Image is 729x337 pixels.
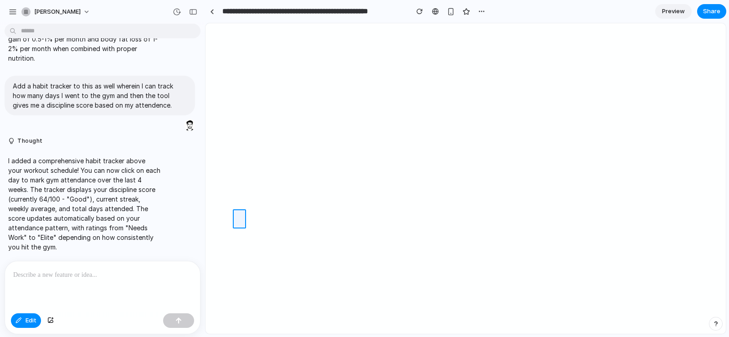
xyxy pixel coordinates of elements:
[8,156,160,252] p: I added a comprehensive habit tracker above your workout schedule! You can now click on each day ...
[703,7,720,16] span: Share
[13,81,187,110] p: Add a habit tracker to this as well wherein I can track how many days I went to the gym and then ...
[18,5,95,19] button: [PERSON_NAME]
[662,7,685,16] span: Preview
[26,316,36,325] span: Edit
[11,313,41,328] button: Edit
[697,4,726,19] button: Share
[655,4,692,19] a: Preview
[34,7,81,16] span: [PERSON_NAME]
